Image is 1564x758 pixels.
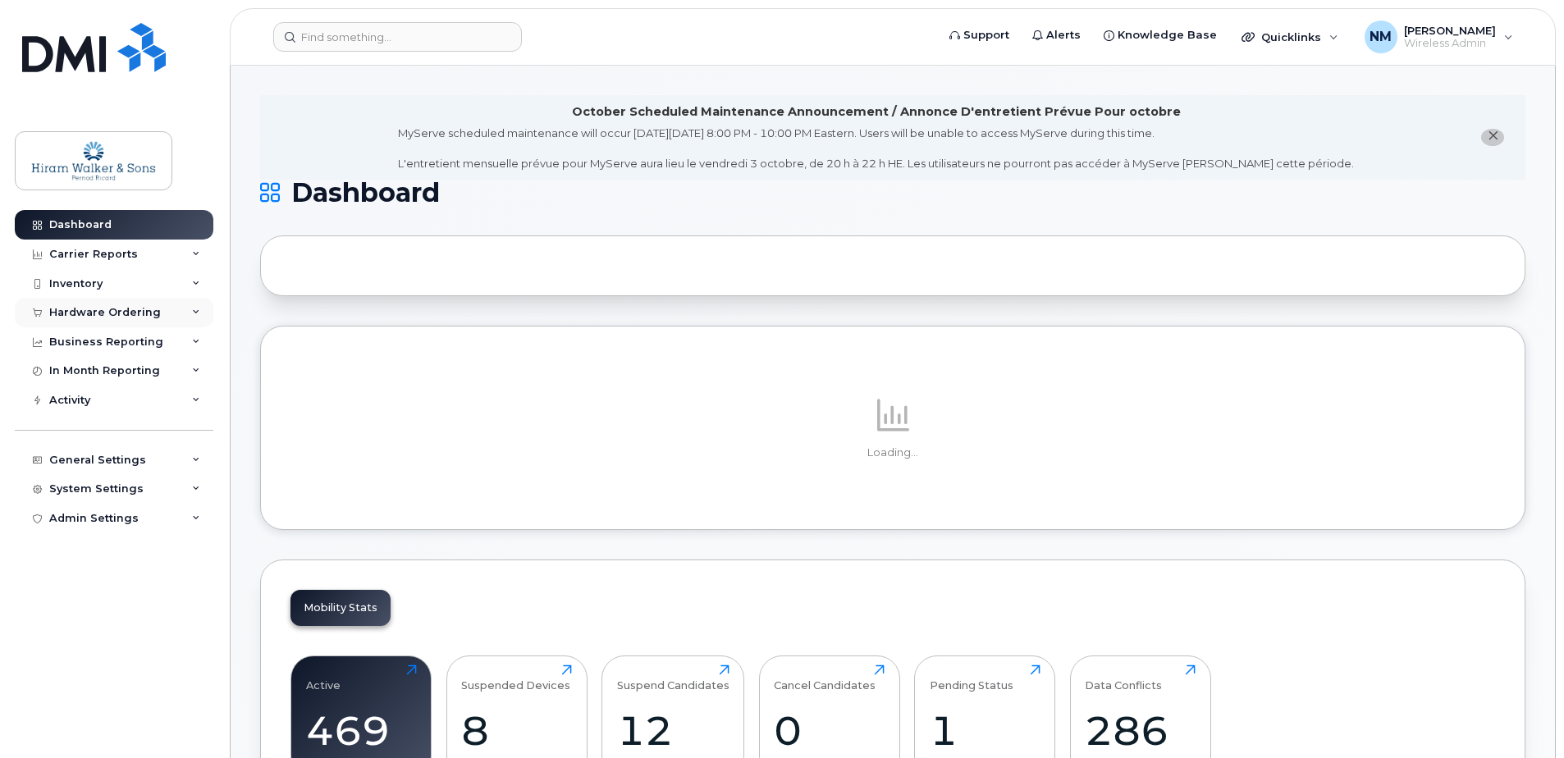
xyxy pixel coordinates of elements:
div: 469 [306,706,417,755]
div: 1 [930,706,1040,755]
div: 286 [1085,706,1196,755]
div: Active [306,664,341,692]
div: 12 [617,706,729,755]
div: 0 [774,706,885,755]
div: Pending Status [930,664,1013,692]
div: Data Conflicts [1085,664,1162,692]
span: Dashboard [291,180,440,205]
p: Loading... [290,445,1495,460]
div: MyServe scheduled maintenance will occur [DATE][DATE] 8:00 PM - 10:00 PM Eastern. Users will be u... [398,126,1354,171]
div: October Scheduled Maintenance Announcement / Annonce D'entretient Prévue Pour octobre [572,103,1181,121]
div: Cancel Candidates [774,664,876,692]
div: Suspended Devices [461,664,570,692]
div: Suspend Candidates [617,664,729,692]
button: close notification [1481,129,1504,146]
div: 8 [461,706,572,755]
